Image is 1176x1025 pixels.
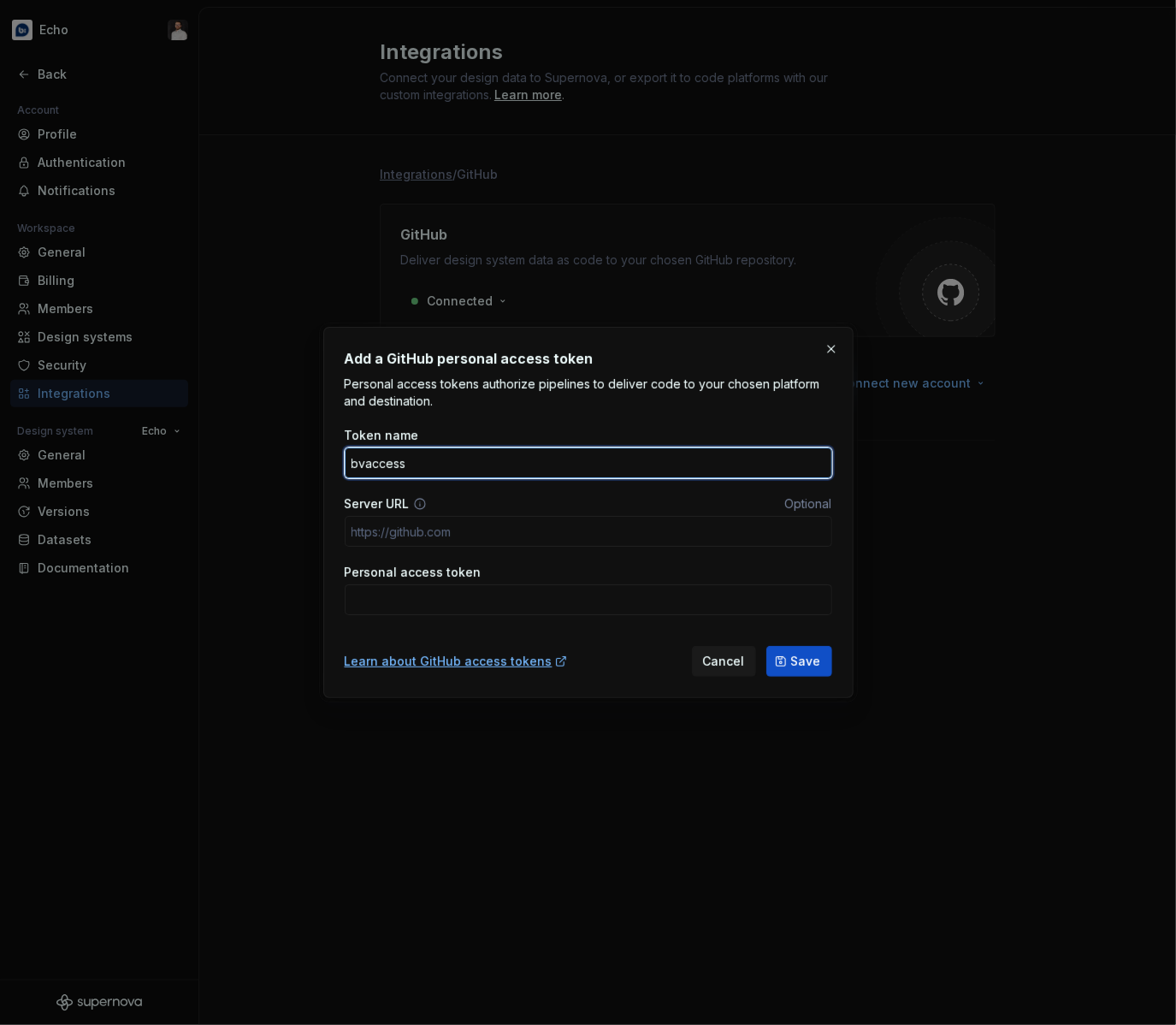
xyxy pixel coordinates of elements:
span: Cancel [703,653,745,670]
span: Save [791,653,821,670]
h2: Add a GitHub personal access token [345,348,832,369]
label: Server URL [345,495,410,512]
a: Learn about GitHub access tokens [345,653,568,670]
span: Optional [785,496,832,511]
label: Token name [345,427,419,444]
button: Cancel [692,646,756,677]
input: https://github.com [345,516,832,547]
p: Personal access tokens authorize pipelines to deliver code to your chosen platform and destination. [345,376,832,410]
label: Personal access token [345,564,482,581]
button: Save [766,646,832,677]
